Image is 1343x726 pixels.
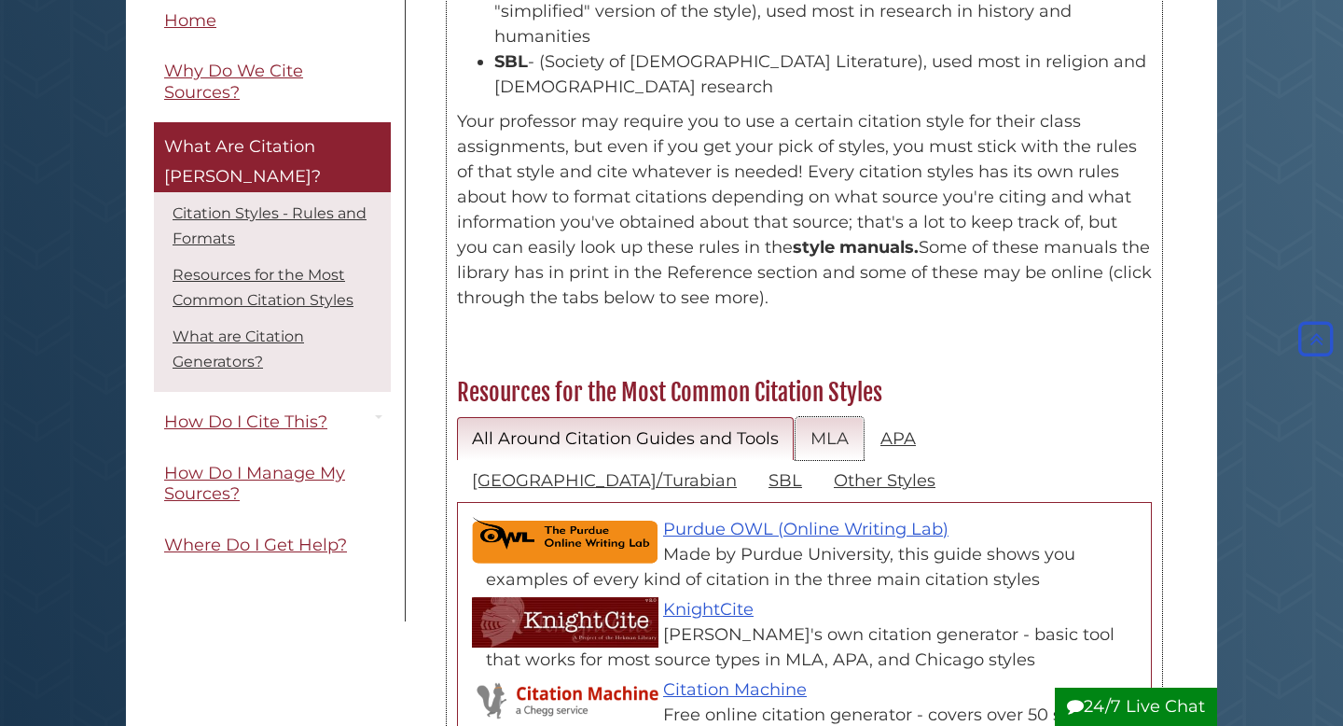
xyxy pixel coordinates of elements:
[819,459,950,503] a: Other Styles
[164,10,216,31] span: Home
[164,535,347,555] span: Where Do I Get Help?
[754,459,817,503] a: SBL
[164,463,345,505] span: How Do I Manage My Sources?
[663,519,948,539] a: Logo - black text next to black OWL with eye and beak formed by first letters Purdue OWL (Online ...
[457,459,752,503] a: [GEOGRAPHIC_DATA]/Turabian
[486,622,1142,673] div: [PERSON_NAME]'s own citation generator - basic tool that works for most source types in MLA, APA,...
[457,417,794,461] a: All Around Citation Guides and Tools
[1294,329,1338,350] a: Back to Top
[173,328,304,371] a: What are Citation Generators?
[865,417,931,461] a: APA
[154,524,391,566] a: Where Do I Get Help?
[154,123,391,193] a: What Are Citation [PERSON_NAME]?
[164,62,303,104] span: Why Do We Cite Sources?
[173,267,353,310] a: Resources for the Most Common Citation Styles
[793,237,919,258] strong: style manuals.
[494,49,1152,100] li: - (Society of [DEMOGRAPHIC_DATA] Literature), used most in religion and [DEMOGRAPHIC_DATA] research
[1055,688,1217,726] button: 24/7 Live Chat
[486,542,1142,593] div: Made by Purdue University, this guide shows you examples of every kind of citation in the three m...
[494,51,528,72] strong: SBL
[173,205,367,248] a: Citation Styles - Rules and Formats
[472,677,658,724] img: Logo - grey squirrel jogging on two legs, next to words
[154,402,391,444] a: How Do I Cite This?
[663,679,807,700] a: Logo - grey squirrel jogging on two legs, next to words Citation Machine
[457,109,1152,311] p: Your professor may require you to use a certain citation style for their class assignments, but e...
[472,597,658,648] img: Logo - dark red background with lighter red knight helmet, next to words
[154,51,391,114] a: Why Do We Cite Sources?
[663,599,754,620] a: Logo - dark red background with lighter red knight helmet, next to words KnightCite
[472,517,658,564] img: Logo - black text next to black OWL with eye and beak formed by first letters
[154,453,391,515] a: How Do I Manage My Sources?
[164,412,327,433] span: How Do I Cite This?
[164,137,321,188] span: What Are Citation [PERSON_NAME]?
[448,378,1161,408] h2: Resources for the Most Common Citation Styles
[796,417,864,461] a: MLA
